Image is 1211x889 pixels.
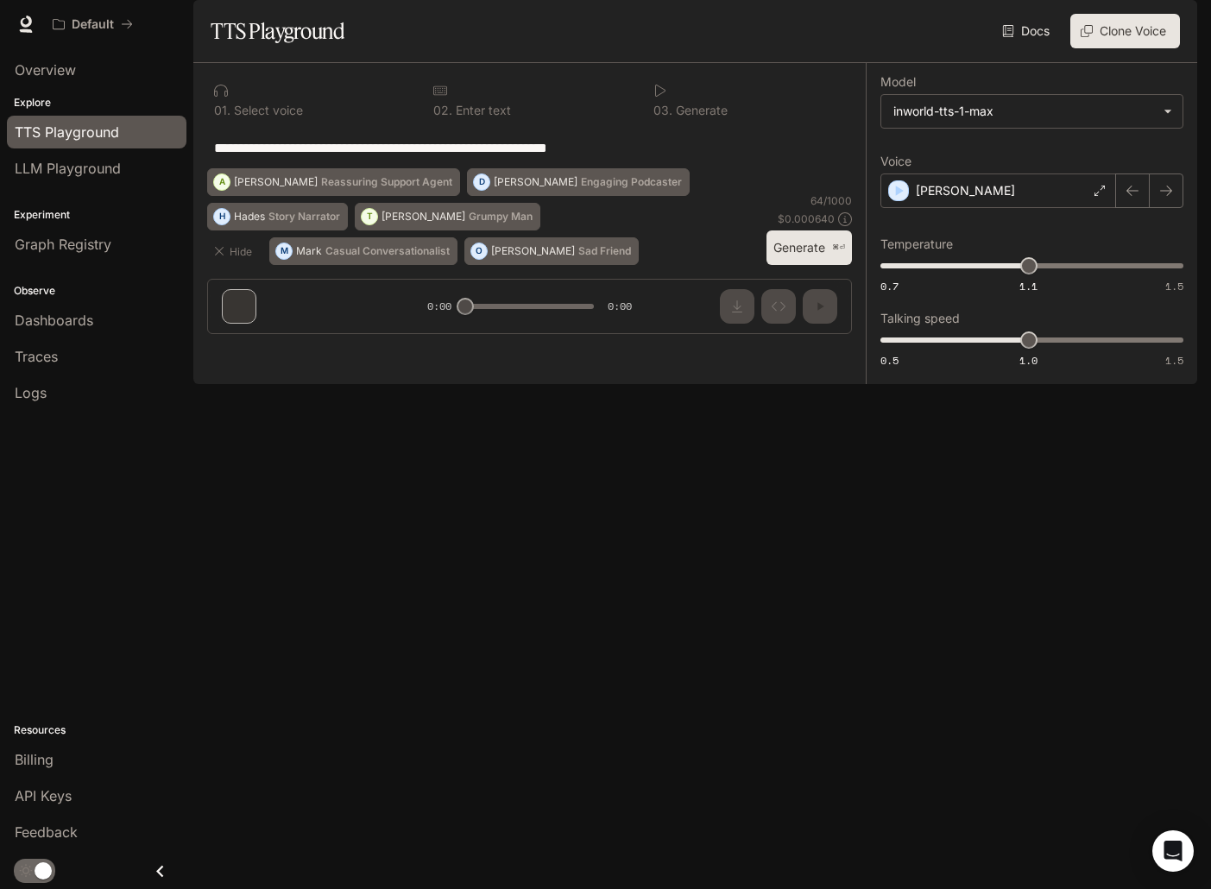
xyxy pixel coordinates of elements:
div: D [474,168,489,196]
button: A[PERSON_NAME]Reassuring Support Agent [207,168,460,196]
p: Select voice [230,104,303,117]
p: 0 3 . [653,104,672,117]
p: 0 2 . [433,104,452,117]
p: [PERSON_NAME] [234,177,318,187]
div: A [214,168,230,196]
span: 1.1 [1019,279,1038,293]
button: T[PERSON_NAME]Grumpy Man [355,203,540,230]
button: Generate⌘⏎ [766,230,852,266]
p: Model [880,76,916,88]
p: [PERSON_NAME] [491,246,575,256]
div: Open Intercom Messenger [1152,830,1194,872]
div: inworld-tts-1-max [893,103,1155,120]
p: Engaging Podcaster [581,177,682,187]
p: Story Narrator [268,211,340,222]
button: D[PERSON_NAME]Engaging Podcaster [467,168,690,196]
div: O [471,237,487,265]
p: Hades [234,211,265,222]
p: 0 1 . [214,104,230,117]
span: 0.7 [880,279,899,293]
button: Clone Voice [1070,14,1180,48]
p: Mark [296,246,322,256]
button: MMarkCasual Conversationalist [269,237,457,265]
p: [PERSON_NAME] [916,182,1015,199]
p: Talking speed [880,312,960,325]
p: Enter text [452,104,511,117]
p: Casual Conversationalist [325,246,450,256]
button: HHadesStory Narrator [207,203,348,230]
button: Hide [207,237,262,265]
p: Temperature [880,238,953,250]
p: [PERSON_NAME] [382,211,465,222]
span: 1.5 [1165,279,1183,293]
p: 64 / 1000 [810,193,852,208]
p: Reassuring Support Agent [321,177,452,187]
span: 1.5 [1165,353,1183,368]
p: Default [72,17,114,32]
p: Grumpy Man [469,211,533,222]
p: ⌘⏎ [832,243,845,253]
p: [PERSON_NAME] [494,177,577,187]
span: 0.5 [880,353,899,368]
h1: TTS Playground [211,14,344,48]
div: H [214,203,230,230]
span: 1.0 [1019,353,1038,368]
p: Sad Friend [578,246,631,256]
button: O[PERSON_NAME]Sad Friend [464,237,639,265]
p: Voice [880,155,911,167]
div: T [362,203,377,230]
button: All workspaces [45,7,141,41]
div: M [276,237,292,265]
div: inworld-tts-1-max [881,95,1183,128]
p: Generate [672,104,728,117]
a: Docs [999,14,1056,48]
